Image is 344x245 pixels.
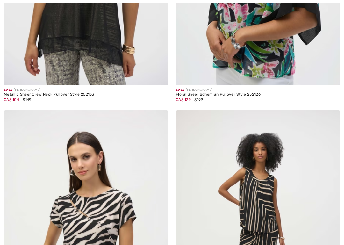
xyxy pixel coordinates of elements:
[322,199,338,215] iframe: Opens a widget where you can find more information
[4,92,168,97] div: Metallic Sheer Crew Neck Pullover Style 252133
[176,88,184,92] span: Sale
[194,97,203,102] span: $199
[4,88,168,92] div: [PERSON_NAME]
[176,88,340,92] div: [PERSON_NAME]
[176,97,191,102] span: CA$ 129
[4,97,19,102] span: CA$ 104
[176,92,340,97] div: Floral Sheer Bohemian Pullover Style 252126
[23,97,31,102] span: $149
[4,88,12,92] span: Sale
